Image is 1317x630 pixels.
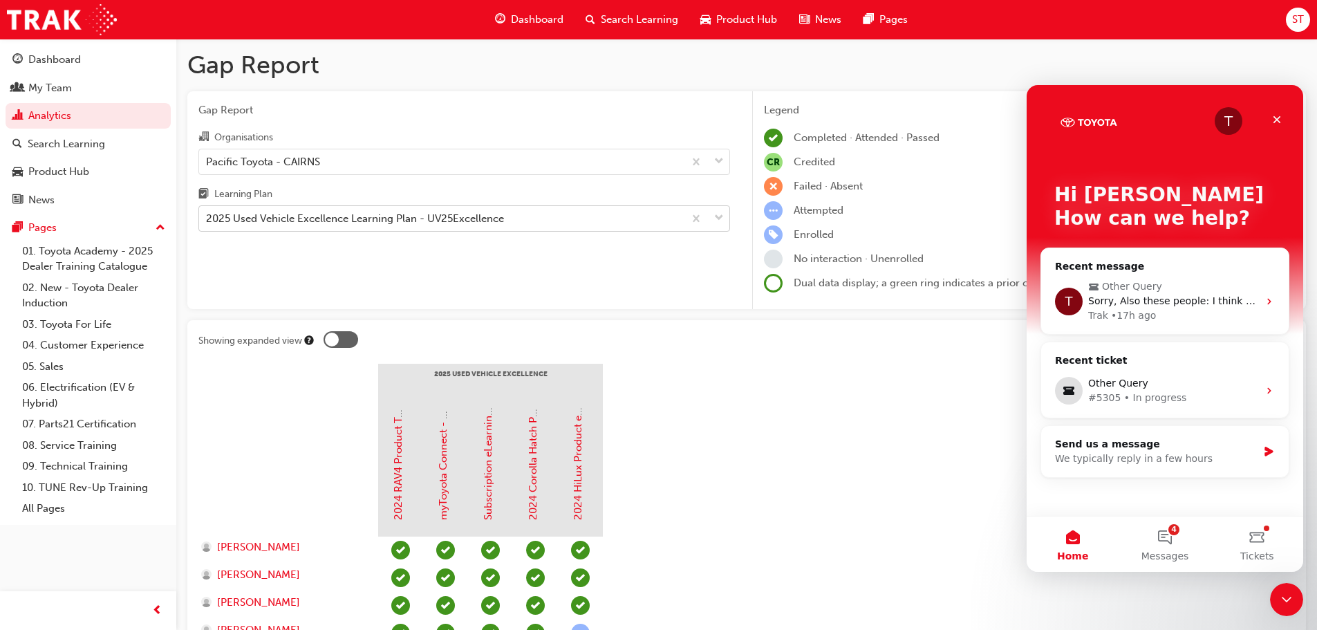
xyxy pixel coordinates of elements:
[187,50,1306,80] h1: Gap Report
[794,252,924,265] span: No interaction · Unenrolled
[217,567,300,583] span: [PERSON_NAME]
[198,334,302,348] div: Showing expanded view
[84,223,129,238] div: • 17h ago
[12,166,23,178] span: car-icon
[217,595,300,611] span: [PERSON_NAME]
[700,11,711,28] span: car-icon
[17,335,171,356] a: 04. Customer Experience
[206,154,320,169] div: Pacific Toyota - CAIRNS
[391,596,410,615] span: learningRecordVerb_PASS-icon
[571,541,590,559] span: learningRecordVerb_COMPLETE-icon
[62,291,232,306] div: Other Query
[879,12,908,28] span: Pages
[716,12,777,28] span: Product Hub
[12,110,23,122] span: chart-icon
[12,82,23,95] span: people-icon
[481,541,500,559] span: learningRecordVerb_PASS-icon
[6,103,171,129] a: Analytics
[391,541,410,559] span: learningRecordVerb_PASS-icon
[206,211,504,227] div: 2025 Used Vehicle Excellence Learning Plan - UV25Excellence
[201,595,365,611] a: [PERSON_NAME]
[764,225,783,244] span: learningRecordVerb_ENROLL-icon
[6,215,171,241] button: Pages
[863,11,874,28] span: pages-icon
[238,22,263,47] div: Close
[6,75,171,101] a: My Team
[799,11,810,28] span: news-icon
[28,367,231,381] div: We typically reply in a few hours
[571,596,590,615] span: learningRecordVerb_COMPLETE-icon
[852,6,919,34] a: pages-iconPages
[198,189,209,201] span: learningplan-icon
[794,180,863,192] span: Failed · Absent
[17,241,171,277] a: 01. Toyota Academy - 2025 Dealer Training Catalogue
[185,432,277,487] button: Tickets
[378,364,603,398] div: 2025 Used Vehicle Excellence
[794,131,940,144] span: Completed · Attended · Passed
[526,541,545,559] span: learningRecordVerb_PASS-icon
[764,177,783,196] span: learningRecordVerb_FAIL-icon
[28,192,55,208] div: News
[7,4,117,35] a: Trak
[303,334,315,346] div: Tooltip anchor
[6,131,171,157] a: Search Learning
[17,435,171,456] a: 08. Service Training
[17,277,171,314] a: 02. New - Toyota Dealer Induction
[481,568,500,587] span: learningRecordVerb_PASS-icon
[62,223,82,238] div: Trak
[17,314,171,335] a: 03. Toyota For Life
[526,596,545,615] span: learningRecordVerb_PASS-icon
[17,377,171,414] a: 06. Electrification (EV & Hybrid)
[1286,8,1310,32] button: ST
[156,219,165,237] span: up-icon
[17,356,171,378] a: 05. Sales
[575,6,689,34] a: search-iconSearch Learning
[17,477,171,499] a: 10. TUNE Rev-Up Training
[764,201,783,220] span: learningRecordVerb_ATTEMPT-icon
[481,596,500,615] span: learningRecordVerb_PASS-icon
[571,568,590,587] span: learningRecordVerb_COMPLETE-icon
[28,164,89,180] div: Product Hub
[198,131,209,144] span: organisation-icon
[12,222,23,234] span: pages-icon
[527,343,539,520] a: 2024 Corolla Hatch Product Training
[482,295,494,520] a: Subscription eLearning for Connected Services
[794,156,835,168] span: Credited
[62,306,232,320] div: #5305 • In progress
[214,466,247,476] span: Tickets
[484,6,575,34] a: guage-iconDashboard
[17,498,171,519] a: All Pages
[6,44,171,215] button: DashboardMy TeamAnalyticsSearch LearningProduct HubNews
[28,220,57,236] div: Pages
[437,371,449,520] a: myToyota Connect - eLearning
[28,80,72,96] div: My Team
[764,153,783,172] span: null-icon
[28,136,105,152] div: Search Learning
[586,11,595,28] span: search-icon
[764,129,783,147] span: learningRecordVerb_COMPLETE-icon
[92,432,184,487] button: Messages
[28,52,81,68] div: Dashboard
[794,204,843,216] span: Attempted
[391,568,410,587] span: learningRecordVerb_PASS-icon
[201,539,365,555] a: [PERSON_NAME]
[436,596,455,615] span: learningRecordVerb_PASS-icon
[6,47,171,73] a: Dashboard
[794,277,1254,289] span: Dual data display; a green ring indicates a prior completion presented over latest training status.
[714,153,724,171] span: down-icon
[1027,85,1303,572] iframe: Intercom live chat
[689,6,788,34] a: car-iconProduct Hub
[214,131,273,145] div: Organisations
[511,12,563,28] span: Dashboard
[601,12,678,28] span: Search Learning
[28,352,231,367] div: Send us a message
[201,567,365,583] a: [PERSON_NAME]
[714,210,724,228] span: down-icon
[15,286,262,326] div: Other Query#5305 • In progress
[495,11,505,28] span: guage-icon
